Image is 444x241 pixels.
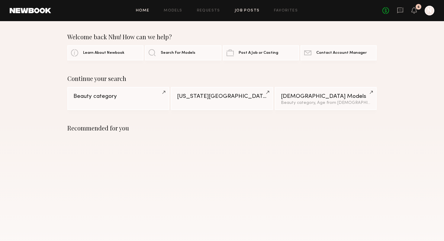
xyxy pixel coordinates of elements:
a: Models [164,9,182,13]
a: Search For Models [145,45,221,60]
a: Contact Account Manager [301,45,377,60]
div: Continue your search [67,75,377,82]
div: Beauty category, Age from [DEMOGRAPHIC_DATA]. [281,101,371,105]
a: Favorites [274,9,298,13]
a: N [425,6,434,15]
a: Job Posts [235,9,260,13]
div: 6 [417,5,420,9]
span: Post A Job or Casting [239,51,278,55]
a: Home [136,9,150,13]
div: Beauty category [73,94,163,99]
div: Recommended for you [67,124,377,132]
span: Search For Models [161,51,195,55]
div: [US_STATE][GEOGRAPHIC_DATA] [177,94,267,99]
div: [DEMOGRAPHIC_DATA] Models [281,94,371,99]
span: Contact Account Manager [316,51,367,55]
a: [DEMOGRAPHIC_DATA] ModelsBeauty category, Age from [DEMOGRAPHIC_DATA]. [275,87,377,110]
a: Learn About Newbook [67,45,143,60]
div: Welcome back Nhu! How can we help? [67,33,377,40]
a: [US_STATE][GEOGRAPHIC_DATA] [171,87,273,110]
a: Requests [197,9,220,13]
a: Post A Job or Casting [223,45,299,60]
span: Learn About Newbook [83,51,124,55]
a: Beauty category [67,87,169,110]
